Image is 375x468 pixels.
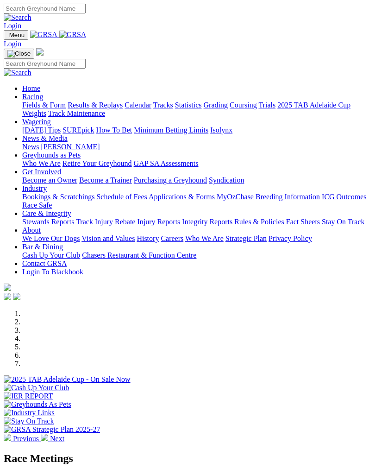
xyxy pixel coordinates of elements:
div: Care & Integrity [22,218,371,226]
a: Grading [204,101,228,109]
img: Search [4,13,31,22]
span: Next [50,435,64,443]
a: MyOzChase [217,193,254,201]
a: Retire Your Greyhound [62,159,132,167]
div: Get Involved [22,176,371,184]
div: Greyhounds as Pets [22,159,371,168]
span: Menu [9,32,25,38]
a: Racing [22,93,43,101]
a: Bookings & Scratchings [22,193,94,201]
img: logo-grsa-white.png [36,48,44,56]
img: Search [4,69,31,77]
button: Toggle navigation [4,49,34,59]
a: Who We Are [185,234,224,242]
a: Next [41,435,64,443]
img: GRSA [59,31,87,39]
a: News [22,143,39,151]
img: chevron-left-pager-white.svg [4,434,11,441]
a: Purchasing a Greyhound [134,176,207,184]
a: Become an Owner [22,176,77,184]
a: Careers [161,234,183,242]
a: Greyhounds as Pets [22,151,81,159]
a: Contact GRSA [22,259,67,267]
a: Previous [4,435,41,443]
a: Calendar [125,101,151,109]
img: GRSA [30,31,57,39]
a: Industry [22,184,47,192]
a: Results & Replays [68,101,123,109]
img: Industry Links [4,409,55,417]
a: Minimum Betting Limits [134,126,208,134]
a: Wagering [22,118,51,126]
a: Injury Reports [137,218,180,226]
img: GRSA Strategic Plan 2025-27 [4,425,100,434]
a: Fields & Form [22,101,66,109]
a: About [22,226,41,234]
img: Stay On Track [4,417,54,425]
a: Breeding Information [256,193,320,201]
a: We Love Our Dogs [22,234,80,242]
span: Previous [13,435,39,443]
a: Fact Sheets [286,218,320,226]
a: ICG Outcomes [322,193,366,201]
button: Toggle navigation [4,30,28,40]
a: [PERSON_NAME] [41,143,100,151]
a: Privacy Policy [269,234,312,242]
a: Strategic Plan [225,234,267,242]
div: About [22,234,371,243]
a: Coursing [230,101,257,109]
div: Industry [22,193,371,209]
a: Statistics [175,101,202,109]
input: Search [4,59,86,69]
a: Stay On Track [322,218,364,226]
img: chevron-right-pager-white.svg [41,434,48,441]
a: Track Injury Rebate [76,218,135,226]
a: Race Safe [22,201,52,209]
a: Home [22,84,40,92]
a: How To Bet [96,126,132,134]
h2: Race Meetings [4,452,371,465]
a: Cash Up Your Club [22,251,80,259]
a: Login [4,22,21,30]
a: Login To Blackbook [22,268,83,276]
a: 2025 TAB Adelaide Cup [277,101,350,109]
img: IER REPORT [4,392,53,400]
a: Isolynx [210,126,232,134]
a: Vision and Values [81,234,135,242]
img: 2025 TAB Adelaide Cup - On Sale Now [4,375,131,384]
a: Get Involved [22,168,61,176]
img: facebook.svg [4,293,11,300]
a: Who We Are [22,159,61,167]
a: Care & Integrity [22,209,71,217]
a: Stewards Reports [22,218,74,226]
div: Bar & Dining [22,251,371,259]
img: twitter.svg [13,293,20,300]
a: Tracks [153,101,173,109]
a: Weights [22,109,46,117]
a: News & Media [22,134,68,142]
a: Login [4,40,21,48]
div: News & Media [22,143,371,151]
div: Racing [22,101,371,118]
a: Schedule of Fees [96,193,147,201]
a: GAP SA Assessments [134,159,199,167]
input: Search [4,4,86,13]
a: Trials [258,101,275,109]
a: Become a Trainer [79,176,132,184]
a: [DATE] Tips [22,126,61,134]
a: Rules & Policies [234,218,284,226]
a: Syndication [209,176,244,184]
a: Chasers Restaurant & Function Centre [82,251,196,259]
a: Bar & Dining [22,243,63,251]
a: Applications & Forms [149,193,215,201]
img: logo-grsa-white.png [4,284,11,291]
img: Close [7,50,31,57]
a: SUREpick [62,126,94,134]
img: Cash Up Your Club [4,384,69,392]
a: History [137,234,159,242]
a: Track Maintenance [48,109,105,117]
a: Integrity Reports [182,218,232,226]
div: Wagering [22,126,371,134]
img: Greyhounds As Pets [4,400,71,409]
